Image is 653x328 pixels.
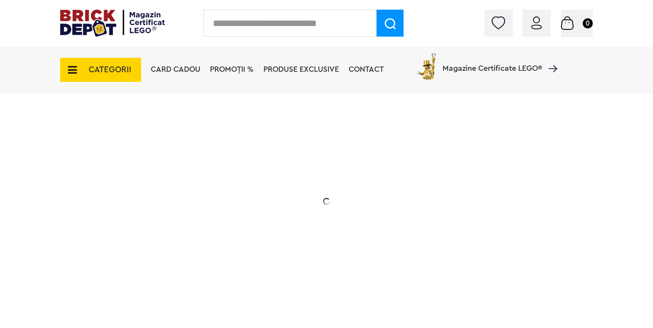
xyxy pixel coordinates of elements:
[263,66,339,73] a: Produse exclusive
[151,66,200,73] a: Card Cadou
[210,66,254,73] a: PROMOȚII %
[542,52,557,60] a: Magazine Certificate LEGO®
[583,18,593,28] small: 0
[89,66,131,74] span: CATEGORII
[129,252,321,264] div: Explorează
[443,51,542,73] span: Magazine Certificate LEGO®
[349,66,384,73] a: Contact
[129,190,321,231] h2: La două seturi LEGO de adulți achiziționate din selecție! În perioada 12 - [DATE]!
[129,146,321,181] h1: 20% Reducere!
